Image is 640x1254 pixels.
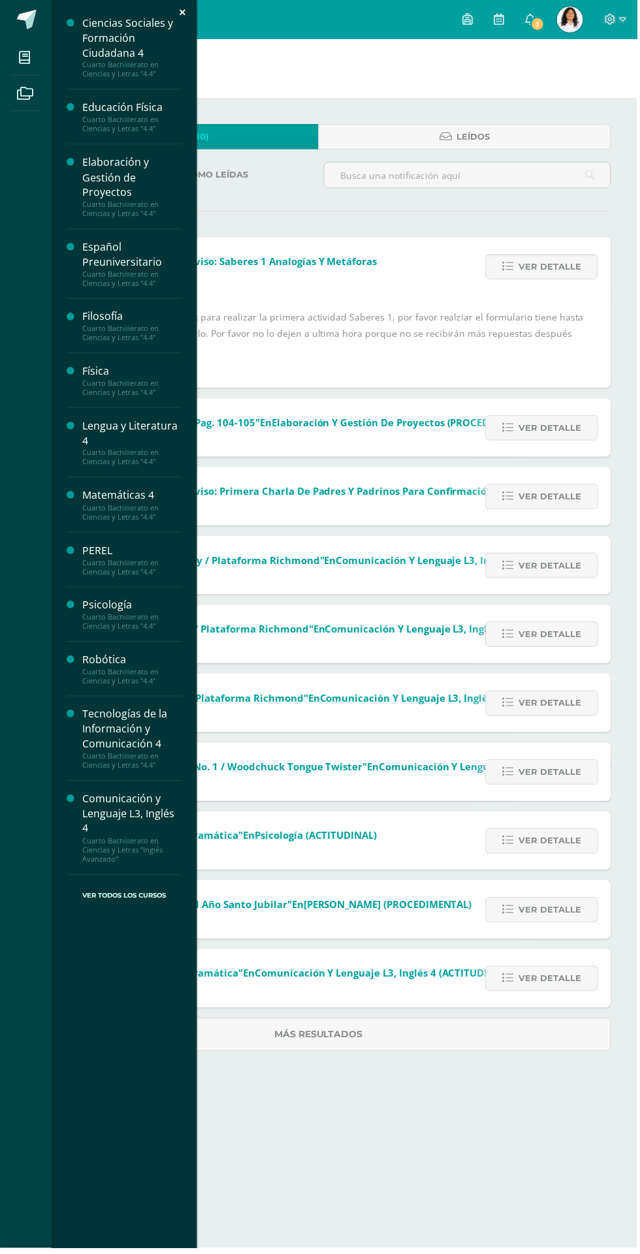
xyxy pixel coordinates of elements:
[83,366,182,399] a: FísicaCuarto Bachillerato en Ciencias y Letras "4.4"
[83,450,182,469] div: Cuarto Bachillerato en Ciencias y Letras "4.4"
[83,710,182,755] div: Tecnologías de la Información y Comunicación 4
[83,420,182,450] div: Lengua y Literatura 4
[83,61,182,79] div: Cuarto Bachillerato en Ciencias y Letras "4.4"
[83,655,182,689] a: RobóticaCuarto Bachillerato en Ciencias y Letras "4.4"
[83,546,182,561] div: PEREL
[83,561,182,579] div: Cuarto Bachillerato en Ciencias y Letras "4.4"
[83,155,182,219] a: Elaboración y Gestión de ProyectosCuarto Bachillerato en Ciencias y Letras "4.4"
[83,101,182,134] a: Educación FísicaCuarto Bachillerato en Ciencias y Letras "4.4"
[83,655,182,670] div: Robótica
[83,490,182,505] div: Matemáticas 4
[83,311,182,326] div: Filosofía
[83,506,182,524] div: Cuarto Bachillerato en Ciencias y Letras "4.4"
[83,16,182,79] a: Ciencias Sociales y Formación Ciudadana 4Cuarto Bachillerato en Ciencias y Letras "4.4"
[83,366,182,381] div: Física
[83,795,182,840] div: Comunicación y Lenguaje L3, Inglés 4
[83,326,182,344] div: Cuarto Bachillerato en Ciencias y Letras "4.4"
[83,101,182,116] div: Educación Física
[83,616,182,634] div: Cuarto Bachillerato en Ciencias y Letras "4.4"
[67,879,182,921] a: Ver Todos los Cursos
[83,546,182,579] a: PERELCuarto Bachillerato en Ciencias y Letras "4.4"
[83,601,182,634] a: PsicologíaCuarto Bachillerato en Ciencias y Letras "4.4"
[83,795,182,868] a: Comunicación y Lenguaje L3, Inglés 4Cuarto Bachillerato en Ciencias y Letras "Inglés Avanzado"
[83,311,182,344] a: FilosofíaCuarto Bachillerato en Ciencias y Letras "4.4"
[83,16,182,61] div: Ciencias Sociales y Formación Ciudadana 4
[83,841,182,868] div: Cuarto Bachillerato en Ciencias y Letras "Inglés Avanzado"
[83,271,182,289] div: Cuarto Bachillerato en Ciencias y Letras "4.4"
[83,710,182,774] a: Tecnologías de la Información y Comunicación 4Cuarto Bachillerato en Ciencias y Letras "4.4"
[83,201,182,219] div: Cuarto Bachillerato en Ciencias y Letras "4.4"
[83,755,182,774] div: Cuarto Bachillerato en Ciencias y Letras "4.4"
[83,155,182,200] div: Elaboración y Gestión de Proyectos
[83,116,182,134] div: Cuarto Bachillerato en Ciencias y Letras "4.4"
[83,670,182,689] div: Cuarto Bachillerato en Ciencias y Letras "4.4"
[83,420,182,469] a: Lengua y Literatura 4Cuarto Bachillerato en Ciencias y Letras "4.4"
[83,490,182,524] a: Matemáticas 4Cuarto Bachillerato en Ciencias y Letras "4.4"
[83,381,182,399] div: Cuarto Bachillerato en Ciencias y Letras "4.4"
[83,241,182,271] div: Español Preuniversitario
[83,241,182,289] a: Español PreuniversitarioCuarto Bachillerato en Ciencias y Letras "4.4"
[83,601,182,616] div: Psicología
